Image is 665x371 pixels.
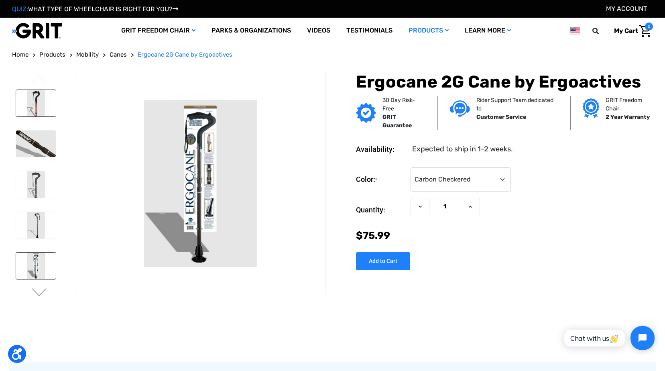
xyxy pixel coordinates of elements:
[596,22,608,39] input: Search
[12,50,28,59] a: Home
[138,51,232,58] span: Ergocane 2G Cane by Ergoactives
[382,114,412,129] strong: GRIT Guarantee
[555,319,661,357] iframe: Tidio Chat
[401,18,457,44] a: Products
[31,288,48,298] button: Go to slide 2 of 3
[16,90,56,116] img: Ergocane 2G Cane by Ergoactives
[356,167,407,192] label: Color:
[614,27,638,35] span: My Cart
[356,252,410,270] input: Add to Cart
[12,22,62,39] img: GRIT All-Terrain Wheelchair and Mobility Equipment
[31,75,48,85] button: Go to slide 3 of 3
[583,98,599,118] img: Grit freedom
[606,5,647,12] a: Account
[450,100,470,117] img: Customer service
[645,22,653,31] span: 0
[639,25,651,37] img: Cart
[39,50,65,59] a: Products
[138,50,232,59] a: Ergocane 2G Cane by Ergoactives
[16,171,56,198] img: Ergocane 2G Cane by Ergoactives
[76,50,99,59] a: Mobility
[12,5,178,13] a: QUIZ:WHAT TYPE OF WHEELCHAIR IS RIGHT FOR YOU?
[76,51,99,58] span: Mobility
[12,50,653,59] nav: Breadcrumb
[75,100,325,267] img: Ergocane 2G Cane by Ergoactives
[476,114,526,120] strong: Customer Service
[356,198,407,222] label: Quantity:
[16,253,56,279] img: Ergocane 2G Cane by Ergoactives
[110,50,127,59] a: Canes
[12,5,28,13] span: QUIZ:
[412,144,513,155] dd: Expected to ship in 1-2 weeks.
[16,212,56,238] img: Ergocane 2G Cane by Ergoactives
[12,51,28,58] span: Home
[608,22,653,39] a: Cart with 0 items
[356,103,376,123] img: GRIT Guarantee
[338,18,401,44] a: Testimonials
[356,72,653,92] h1: Ergocane 2G Cane by Ergoactives
[203,18,299,44] a: Parks & Organizations
[110,51,127,58] span: Canes
[39,51,65,58] span: Products
[476,96,558,113] p: Rider Support Team dedicated to
[299,18,338,44] a: Videos
[606,114,650,120] strong: 2 Year Warranty
[16,130,56,157] img: Ergocane 2G Cane by Ergoactives
[356,230,390,241] span: $75.99
[113,18,203,44] a: GRIT Freedom Chair
[356,144,407,155] dt: Availability:
[570,26,580,36] img: us.png
[457,18,519,44] a: Learn More
[606,96,656,113] p: GRIT Freedom Chair
[382,96,425,113] p: 30 Day Risk-Free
